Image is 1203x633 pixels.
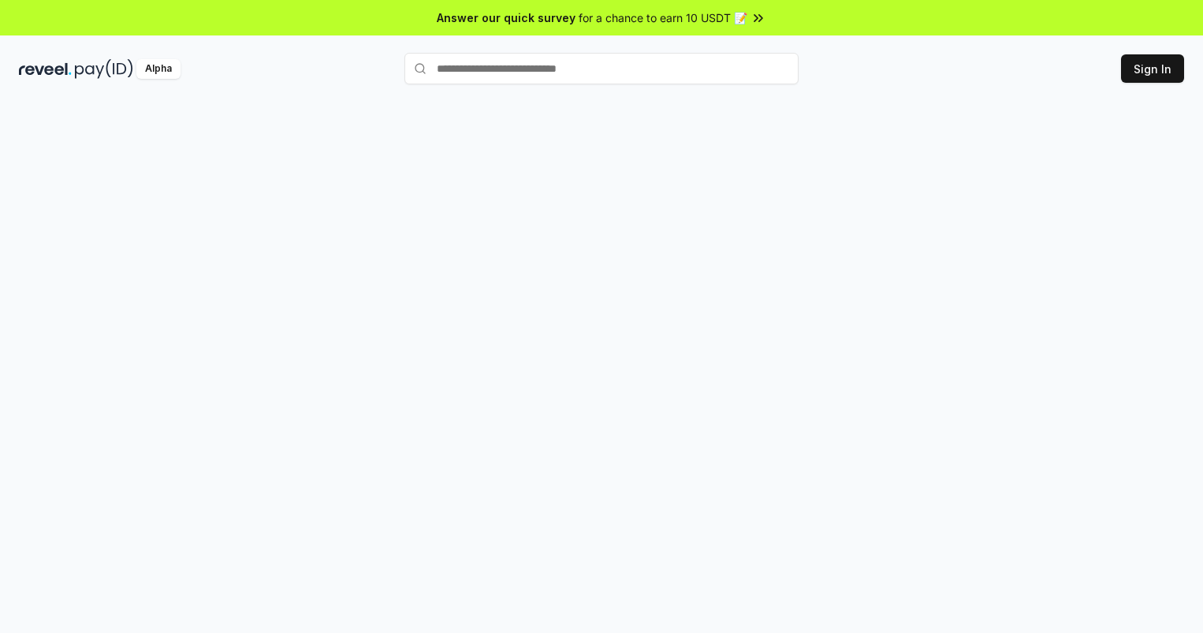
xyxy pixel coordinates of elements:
div: Alpha [136,59,181,79]
span: for a chance to earn 10 USDT 📝 [579,9,747,26]
img: reveel_dark [19,59,72,79]
button: Sign In [1121,54,1184,83]
span: Answer our quick survey [437,9,575,26]
img: pay_id [75,59,133,79]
